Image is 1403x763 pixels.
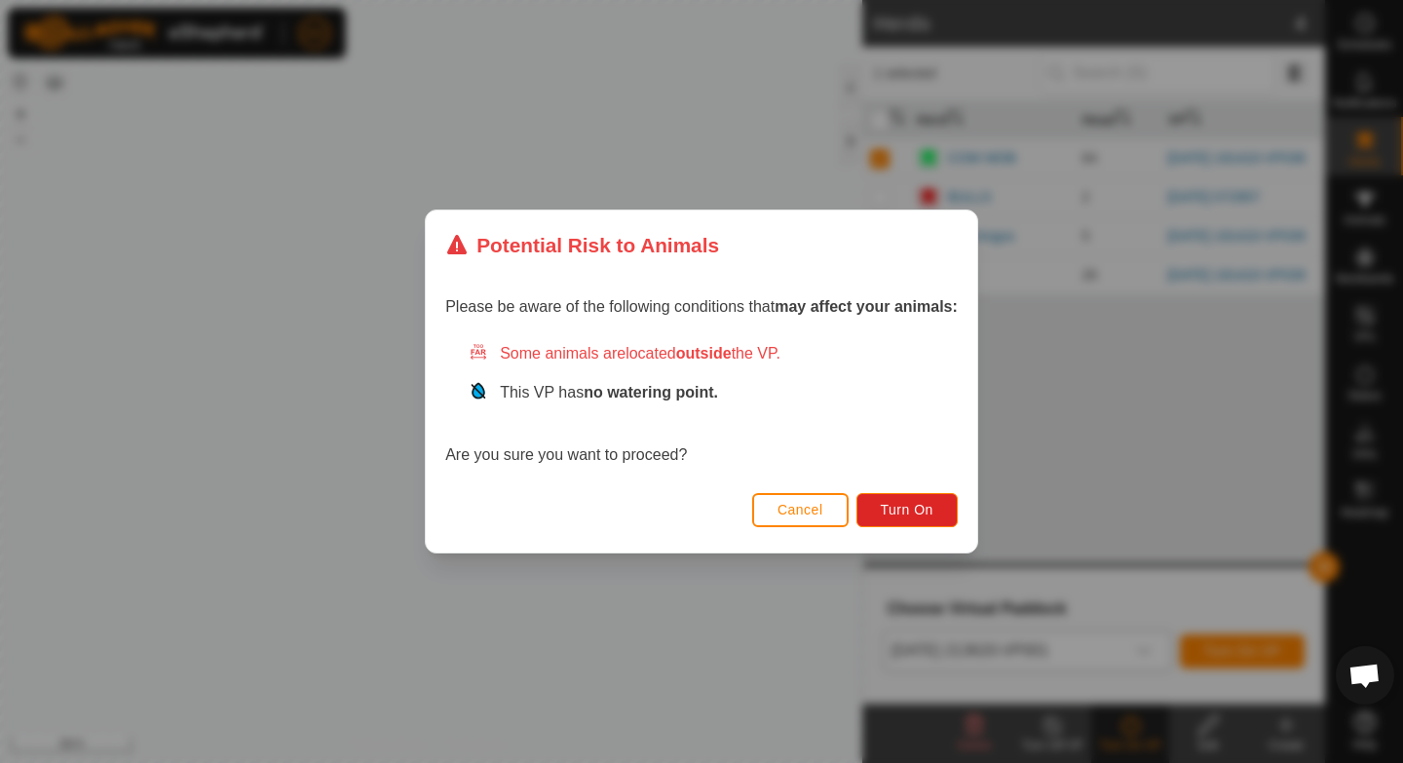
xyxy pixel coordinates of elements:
[469,342,958,365] div: Some animals are
[626,345,780,362] span: located the VP.
[777,502,823,517] span: Cancel
[445,230,719,260] div: Potential Risk to Animals
[775,298,958,315] strong: may affect your animals:
[500,384,718,401] span: This VP has
[445,298,958,315] span: Please be aware of the following conditions that
[445,342,958,467] div: Are you sure you want to proceed?
[856,493,958,527] button: Turn On
[676,345,732,362] strong: outside
[1336,646,1394,705] div: Open chat
[881,502,933,517] span: Turn On
[584,384,718,401] strong: no watering point.
[752,493,849,527] button: Cancel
